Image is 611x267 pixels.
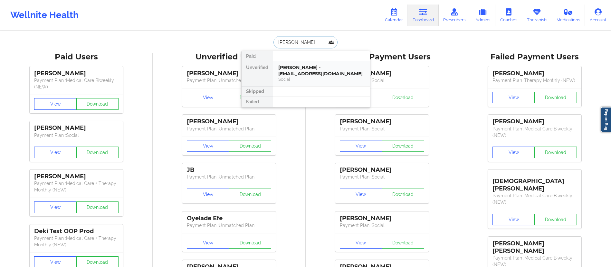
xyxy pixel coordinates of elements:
[34,235,119,248] p: Payment Plan : Medical Care + Therapy Monthly (NEW)
[187,189,229,200] button: View
[34,124,119,132] div: [PERSON_NAME]
[187,166,271,174] div: JB
[495,5,522,26] a: Coaches
[187,215,271,222] div: Oyelade Efe
[5,52,148,62] div: Paid Users
[34,180,119,193] p: Payment Plan : Medical Care + Therapy Monthly (NEW)
[492,92,535,103] button: View
[187,222,271,229] p: Payment Plan : Unmatched Plan
[34,77,119,90] p: Payment Plan : Medical Care Biweekly (NEW)
[340,140,382,152] button: View
[76,98,119,110] button: Download
[34,98,77,110] button: View
[187,70,271,77] div: [PERSON_NAME]
[340,126,424,132] p: Payment Plan : Social
[522,5,552,26] a: Therapists
[534,92,577,103] button: Download
[382,92,424,103] button: Download
[380,5,408,26] a: Calendar
[408,5,439,26] a: Dashboard
[310,52,454,62] div: Skipped Payment Users
[34,147,77,158] button: View
[492,118,577,125] div: [PERSON_NAME]
[585,5,611,26] a: Account
[340,222,424,229] p: Payment Plan : Social
[492,77,577,84] p: Payment Plan : Therapy Monthly (NEW)
[278,65,365,77] div: [PERSON_NAME] - [EMAIL_ADDRESS][DOMAIN_NAME]
[187,126,271,132] p: Payment Plan : Unmatched Plan
[340,77,424,84] p: Payment Plan : Social
[229,189,272,200] button: Download
[382,189,424,200] button: Download
[470,5,495,26] a: Admins
[492,126,577,139] p: Payment Plan : Medical Care Biweekly (NEW)
[187,174,271,180] p: Payment Plan : Unmatched Plan
[340,166,424,174] div: [PERSON_NAME]
[76,201,119,213] button: Download
[601,107,611,132] a: Report Bug
[34,173,119,180] div: [PERSON_NAME]
[492,214,535,225] button: View
[340,237,382,249] button: View
[242,51,273,61] div: Paid
[34,70,119,77] div: [PERSON_NAME]
[492,70,577,77] div: [PERSON_NAME]
[382,237,424,249] button: Download
[492,192,577,205] p: Payment Plan : Medical Care Biweekly (NEW)
[552,5,585,26] a: Medications
[492,240,577,255] div: [PERSON_NAME] [PERSON_NAME]
[340,70,424,77] div: [PERSON_NAME]
[187,237,229,249] button: View
[340,118,424,125] div: [PERSON_NAME]
[382,140,424,152] button: Download
[242,87,273,97] div: Skipped
[34,132,119,139] p: Payment Plan : Social
[229,237,272,249] button: Download
[534,214,577,225] button: Download
[229,140,272,152] button: Download
[242,97,273,107] div: Failed
[34,201,77,213] button: View
[340,189,382,200] button: View
[187,140,229,152] button: View
[534,147,577,158] button: Download
[439,5,471,26] a: Prescribers
[187,77,271,84] p: Payment Plan : Unmatched Plan
[340,215,424,222] div: [PERSON_NAME]
[242,61,273,87] div: Unverified
[34,228,119,235] div: Deki Test OOP Prod
[463,52,606,62] div: Failed Payment Users
[187,92,229,103] button: View
[492,173,577,192] div: [DEMOGRAPHIC_DATA][PERSON_NAME]
[492,147,535,158] button: View
[187,118,271,125] div: [PERSON_NAME]
[278,77,365,82] div: Social
[229,92,272,103] button: Download
[76,147,119,158] button: Download
[340,174,424,180] p: Payment Plan : Social
[157,52,301,62] div: Unverified Users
